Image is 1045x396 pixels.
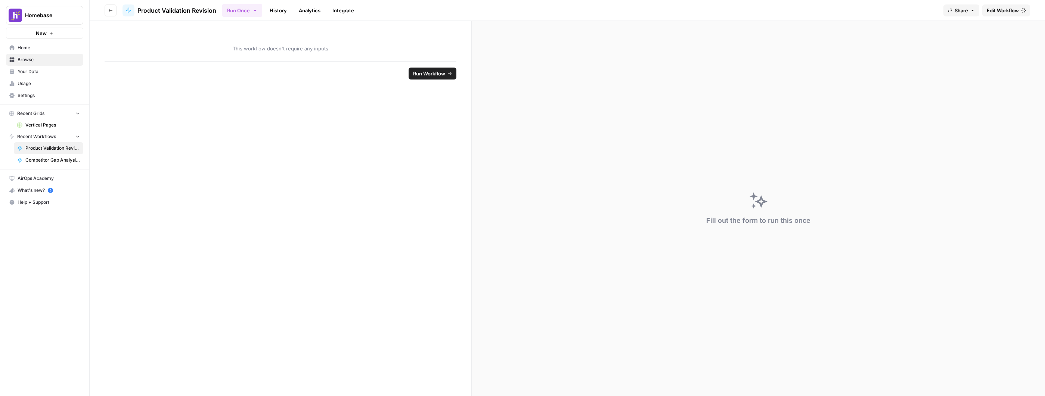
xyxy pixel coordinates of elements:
span: Usage [18,80,80,87]
a: Integrate [328,4,359,16]
span: Run Workflow [413,70,445,77]
img: Homebase Logo [9,9,22,22]
a: Settings [6,90,83,102]
button: Recent Workflows [6,131,83,142]
span: New [36,29,47,37]
a: Product Validation Revision [123,4,216,16]
a: Home [6,42,83,54]
span: Home [18,44,80,51]
button: Recent Grids [6,108,83,119]
a: Analytics [294,4,325,16]
span: Settings [18,92,80,99]
a: History [265,4,291,16]
a: Competitor Gap Analysis Scrape [14,154,83,166]
div: What's new? [6,185,83,196]
span: Product Validation Revision [25,145,80,152]
button: Run Once [222,4,262,17]
button: Run Workflow [409,68,456,79]
span: Help + Support [18,199,80,206]
a: Browse [6,54,83,66]
span: Homebase [25,12,70,19]
a: Product Validation Revision [14,142,83,154]
a: Your Data [6,66,83,78]
span: Product Validation Revision [137,6,216,15]
span: Competitor Gap Analysis Scrape [25,157,80,163]
button: Workspace: Homebase [6,6,83,25]
span: Recent Grids [17,110,44,117]
span: Share [955,7,968,14]
span: AirOps Academy [18,175,80,182]
a: Vertical Pages [14,119,83,131]
button: Share [943,4,979,16]
button: New [6,28,83,39]
div: Fill out the form to run this once [706,215,810,226]
span: Your Data [18,68,80,75]
button: Help + Support [6,196,83,208]
text: 5 [49,188,51,192]
span: Edit Workflow [987,7,1019,14]
span: Recent Workflows [17,133,56,140]
span: Vertical Pages [25,122,80,128]
a: AirOps Academy [6,172,83,184]
a: Usage [6,78,83,90]
span: This workflow doesn't require any inputs [105,45,456,52]
span: Browse [18,56,80,63]
button: What's new? 5 [6,184,83,196]
a: Edit Workflow [982,4,1030,16]
a: 5 [48,188,53,193]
